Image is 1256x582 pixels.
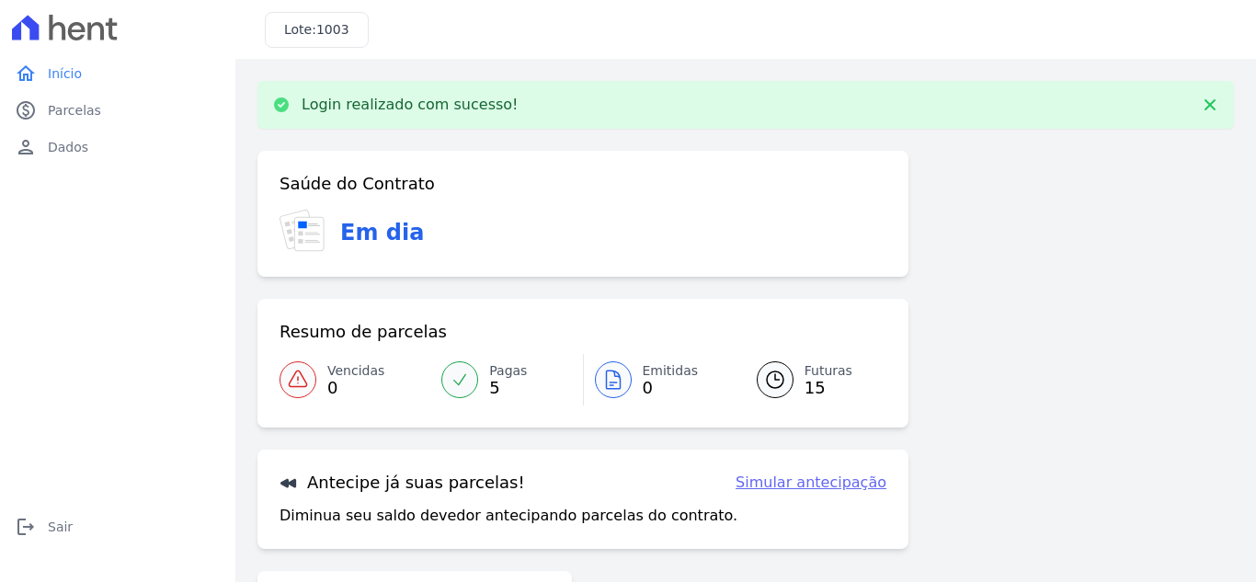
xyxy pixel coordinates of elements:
a: Futuras 15 [735,354,886,405]
p: Login realizado com sucesso! [302,96,519,114]
span: Pagas [489,361,527,381]
a: homeInício [7,55,228,92]
i: paid [15,99,37,121]
a: logoutSair [7,508,228,545]
a: personDados [7,129,228,165]
span: 5 [489,381,527,395]
span: Início [48,64,82,83]
span: Vencidas [327,361,384,381]
p: Diminua seu saldo devedor antecipando parcelas do contrato. [280,505,737,527]
a: Emitidas 0 [584,354,735,405]
h3: Antecipe já suas parcelas! [280,472,525,494]
span: Sair [48,518,73,536]
a: Pagas 5 [430,354,582,405]
span: 1003 [316,22,349,37]
h3: Em dia [340,216,424,249]
a: Vencidas 0 [280,354,430,405]
i: home [15,63,37,85]
span: Futuras [805,361,852,381]
span: 15 [805,381,852,395]
h3: Lote: [284,20,349,40]
h3: Resumo de parcelas [280,321,447,343]
span: Parcelas [48,101,101,120]
i: person [15,136,37,158]
i: logout [15,516,37,538]
span: 0 [327,381,384,395]
a: Simular antecipação [736,472,886,494]
span: 0 [643,381,699,395]
span: Dados [48,138,88,156]
a: paidParcelas [7,92,228,129]
h3: Saúde do Contrato [280,173,435,195]
span: Emitidas [643,361,699,381]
